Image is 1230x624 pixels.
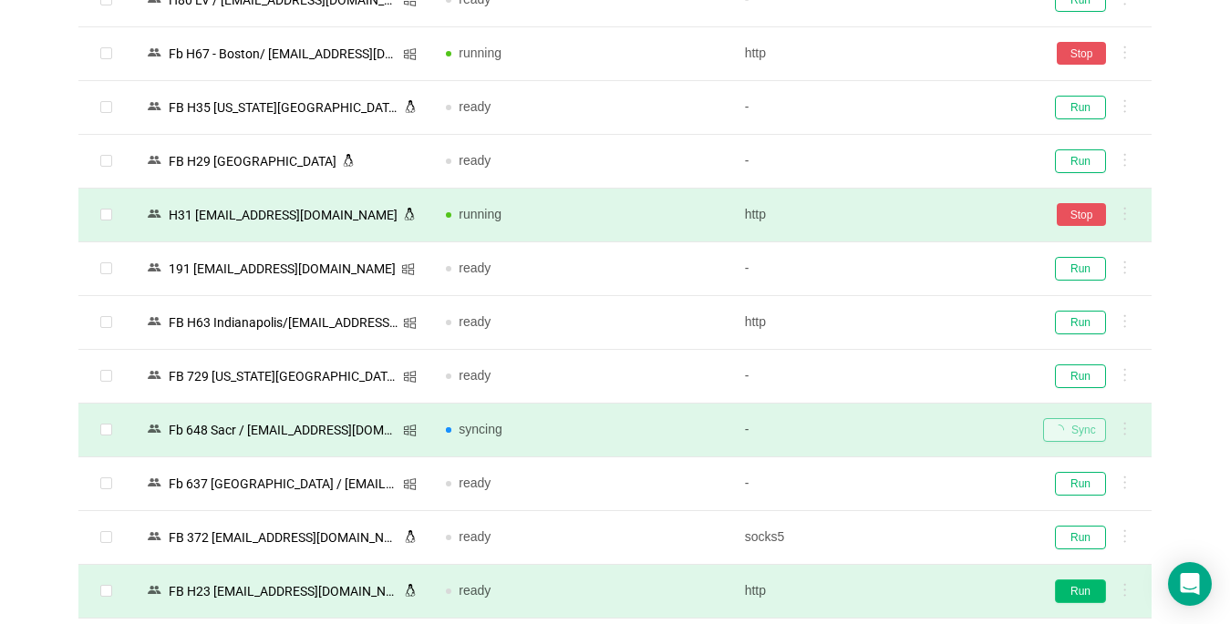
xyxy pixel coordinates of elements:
i: icon: windows [403,370,417,384]
span: ready [459,529,491,544]
span: syncing [459,422,501,436]
button: Run [1055,364,1106,388]
button: Run [1055,311,1106,334]
td: - [730,242,1028,296]
td: socks5 [730,511,1028,565]
i: icon: windows [403,47,417,61]
div: 191 [EMAIL_ADDRESS][DOMAIN_NAME] [163,257,401,281]
div: Open Intercom Messenger [1168,562,1212,606]
button: Run [1055,472,1106,496]
span: ready [459,476,491,490]
span: ready [459,314,491,329]
span: ready [459,99,491,114]
button: Run [1055,579,1106,603]
td: http [730,189,1028,242]
span: ready [459,153,491,168]
div: FB Н63 Indianapolis/[EMAIL_ADDRESS][DOMAIN_NAME] [1] [163,311,403,334]
div: Fb Н67 - Boston/ [EMAIL_ADDRESS][DOMAIN_NAME] [1] [163,42,403,66]
td: - [730,350,1028,404]
div: FB 372 [EMAIL_ADDRESS][DOMAIN_NAME] [163,526,404,549]
button: Stop [1057,42,1106,65]
div: Fb 648 Sacr / [EMAIL_ADDRESS][DOMAIN_NAME] [163,418,403,442]
td: http [730,296,1028,350]
button: Run [1055,96,1106,119]
div: FB H29 [GEOGRAPHIC_DATA] [163,149,342,173]
button: Run [1055,526,1106,549]
div: Fb 637 [GEOGRAPHIC_DATA] / [EMAIL_ADDRESS][DOMAIN_NAME] [163,472,403,496]
td: - [730,81,1028,135]
span: running [459,46,501,60]
td: - [730,457,1028,511]
i: icon: windows [403,424,417,437]
span: ready [459,368,491,383]
i: icon: windows [403,477,417,491]
div: Н31 [EMAIL_ADDRESS][DOMAIN_NAME] [163,203,403,227]
div: FB 729 [US_STATE][GEOGRAPHIC_DATA]/ [EMAIL_ADDRESS][DOMAIN_NAME] [163,364,403,388]
div: FB Н35 [US_STATE][GEOGRAPHIC_DATA][EMAIL_ADDRESS][DOMAIN_NAME] [163,96,404,119]
span: ready [459,261,491,275]
i: icon: windows [403,316,417,330]
span: ready [459,583,491,598]
button: Run [1055,257,1106,281]
button: Stop [1057,203,1106,226]
div: FB Н23 [EMAIL_ADDRESS][DOMAIN_NAME] [163,579,404,603]
button: Run [1055,149,1106,173]
i: icon: windows [401,262,415,276]
td: - [730,135,1028,189]
span: running [459,207,501,221]
td: - [730,404,1028,457]
td: http [730,27,1028,81]
td: http [730,565,1028,619]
